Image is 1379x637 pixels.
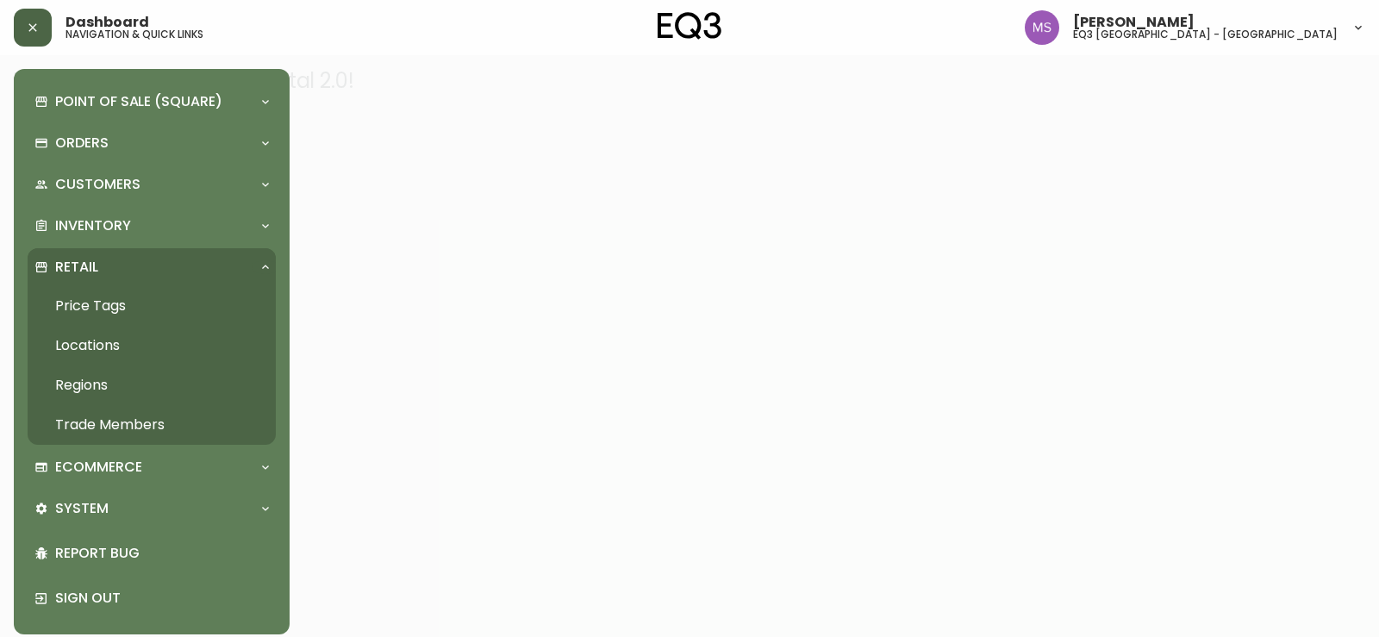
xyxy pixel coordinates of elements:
[1073,29,1338,40] h5: eq3 [GEOGRAPHIC_DATA] - [GEOGRAPHIC_DATA]
[28,365,276,405] a: Regions
[55,499,109,518] p: System
[28,490,276,528] div: System
[55,216,131,235] p: Inventory
[1025,10,1059,45] img: 1b6e43211f6f3cc0b0729c9049b8e7af
[66,29,203,40] h5: navigation & quick links
[55,589,269,608] p: Sign Out
[28,248,276,286] div: Retail
[66,16,149,29] span: Dashboard
[55,258,98,277] p: Retail
[55,544,269,563] p: Report Bug
[55,458,142,477] p: Ecommerce
[28,83,276,121] div: Point of Sale (Square)
[28,286,276,326] a: Price Tags
[28,207,276,245] div: Inventory
[28,531,276,576] div: Report Bug
[658,12,721,40] img: logo
[28,165,276,203] div: Customers
[55,134,109,153] p: Orders
[55,175,140,194] p: Customers
[28,576,276,621] div: Sign Out
[28,448,276,486] div: Ecommerce
[28,405,276,445] a: Trade Members
[55,92,222,111] p: Point of Sale (Square)
[28,124,276,162] div: Orders
[28,326,276,365] a: Locations
[1073,16,1195,29] span: [PERSON_NAME]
